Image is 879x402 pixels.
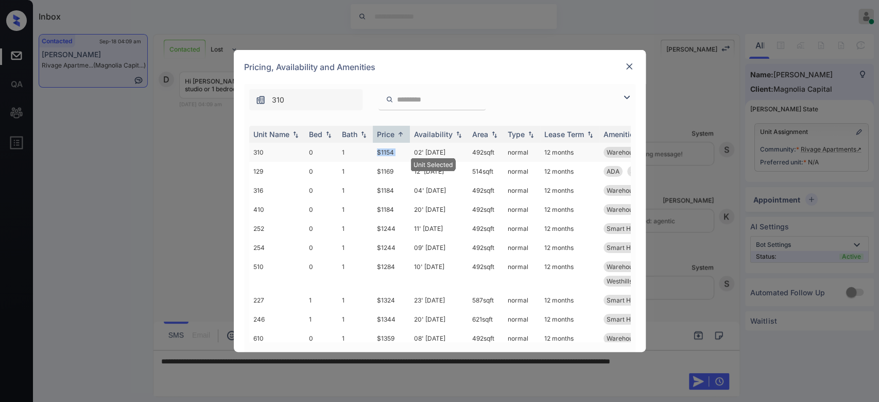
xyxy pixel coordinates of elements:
[410,200,468,219] td: 20' [DATE]
[607,187,662,194] span: Warehouse View ...
[338,200,373,219] td: 1
[410,291,468,310] td: 23' [DATE]
[468,329,504,362] td: 492 sqft
[255,95,266,105] img: icon-zuma
[373,310,410,329] td: $1344
[540,162,599,181] td: 12 months
[504,310,540,329] td: normal
[249,257,305,291] td: 510
[373,291,410,310] td: $1324
[373,200,410,219] td: $1184
[540,329,599,362] td: 12 months
[607,277,651,285] span: Westhills - STU
[373,257,410,291] td: $1284
[544,130,584,139] div: Lease Term
[621,91,633,104] img: icon-zuma
[395,130,406,138] img: sorting
[249,310,305,329] td: 246
[410,219,468,238] td: 11' [DATE]
[305,329,338,362] td: 0
[468,162,504,181] td: 514 sqft
[540,238,599,257] td: 12 months
[338,143,373,162] td: 1
[249,219,305,238] td: 252
[504,291,540,310] td: normal
[342,130,357,139] div: Bath
[540,291,599,310] td: 12 months
[468,200,504,219] td: 492 sqft
[489,131,499,138] img: sorting
[305,257,338,291] td: 0
[607,334,662,342] span: Warehouse View ...
[290,131,301,138] img: sorting
[540,200,599,219] td: 12 months
[249,238,305,257] td: 254
[305,219,338,238] td: 0
[414,130,453,139] div: Availability
[504,219,540,238] td: normal
[249,162,305,181] td: 129
[253,130,289,139] div: Unit Name
[607,206,662,213] span: Warehouse View ...
[624,61,634,72] img: close
[504,181,540,200] td: normal
[249,200,305,219] td: 410
[249,291,305,310] td: 227
[358,131,369,138] img: sorting
[468,181,504,200] td: 492 sqft
[468,291,504,310] td: 587 sqft
[410,310,468,329] td: 20' [DATE]
[386,95,393,104] img: icon-zuma
[338,181,373,200] td: 1
[607,263,662,271] span: Warehouse View ...
[373,329,410,362] td: $1359
[526,131,536,138] img: sorting
[607,315,664,323] span: Smart Home Enab...
[305,291,338,310] td: 1
[338,238,373,257] td: 1
[249,329,305,362] td: 610
[305,310,338,329] td: 1
[504,200,540,219] td: normal
[540,257,599,291] td: 12 months
[468,143,504,162] td: 492 sqft
[607,148,662,156] span: Warehouse View ...
[309,130,322,139] div: Bed
[305,238,338,257] td: 0
[468,219,504,238] td: 492 sqft
[338,162,373,181] td: 1
[373,238,410,257] td: $1244
[377,130,394,139] div: Price
[540,219,599,238] td: 12 months
[373,181,410,200] td: $1184
[607,296,664,304] span: Smart Home Enab...
[373,143,410,162] td: $1154
[249,143,305,162] td: 310
[468,257,504,291] td: 492 sqft
[305,200,338,219] td: 0
[508,130,525,139] div: Type
[373,162,410,181] td: $1169
[410,143,468,162] td: 02' [DATE]
[338,257,373,291] td: 1
[410,181,468,200] td: 04' [DATE]
[472,130,488,139] div: Area
[338,291,373,310] td: 1
[504,238,540,257] td: normal
[468,238,504,257] td: 492 sqft
[504,143,540,162] td: normal
[249,181,305,200] td: 316
[454,131,464,138] img: sorting
[607,225,664,232] span: Smart Home Enab...
[338,219,373,238] td: 1
[410,329,468,362] td: 08' [DATE]
[607,244,664,252] span: Smart Home Enab...
[604,130,638,139] div: Amenities
[504,329,540,362] td: normal
[504,257,540,291] td: normal
[373,219,410,238] td: $1244
[305,143,338,162] td: 0
[607,167,619,175] span: ADA
[540,143,599,162] td: 12 months
[272,94,284,106] span: 310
